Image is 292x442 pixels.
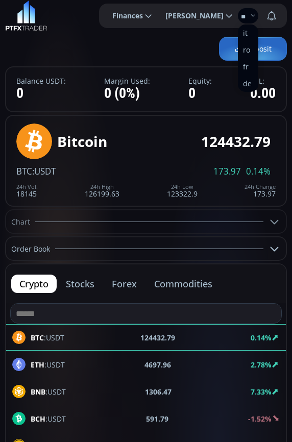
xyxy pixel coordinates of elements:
[16,184,38,190] div: 24h Vol.
[85,184,119,198] div: 126199.63
[104,77,150,85] label: Margin Used:
[245,184,276,190] div: 24h Change
[104,275,145,293] button: forex
[11,275,57,293] button: crypto
[245,184,276,198] div: 173.97
[213,167,241,176] span: 173.97
[201,134,271,150] div: 124432.79
[146,275,221,293] button: commodities
[85,184,119,190] div: 24h High
[6,210,286,233] div: Chart
[31,413,66,424] span: :USDT
[32,165,56,177] span: :USDT
[248,414,272,424] b: -1.52%
[5,1,47,31] img: LOGO
[145,386,172,397] b: 1306.47
[246,167,271,176] span: 0.14%
[105,6,143,26] span: Finances
[6,237,286,260] div: Order Book
[31,359,65,370] span: :USDT
[250,86,276,102] div: 0.00
[31,360,44,370] b: ETH
[16,86,66,102] div: 0
[146,413,168,424] b: 591.79
[238,75,258,92] label: de
[57,134,107,150] div: Bitcoin
[58,275,103,293] button: stocks
[16,77,66,85] label: Balance USDT:
[238,58,258,75] label: fr
[238,41,258,58] label: ro
[234,43,272,54] span: Deposit
[250,77,276,85] label: PnL:
[238,24,258,41] label: it
[104,86,150,102] div: 0 (0%)
[16,165,32,177] span: BTC
[251,387,272,397] b: 7.33%
[144,359,171,370] b: 4697.96
[167,184,198,190] div: 24h Low
[251,360,272,370] b: 2.78%
[167,184,198,198] div: 123322.9
[31,386,66,397] span: :USDT
[31,414,45,424] b: BCH
[188,86,212,102] div: 0
[158,6,224,26] span: [PERSON_NAME]
[31,387,45,397] b: BNB
[188,77,212,85] label: Equity:
[219,37,287,61] a: Deposit
[16,184,38,198] div: 18145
